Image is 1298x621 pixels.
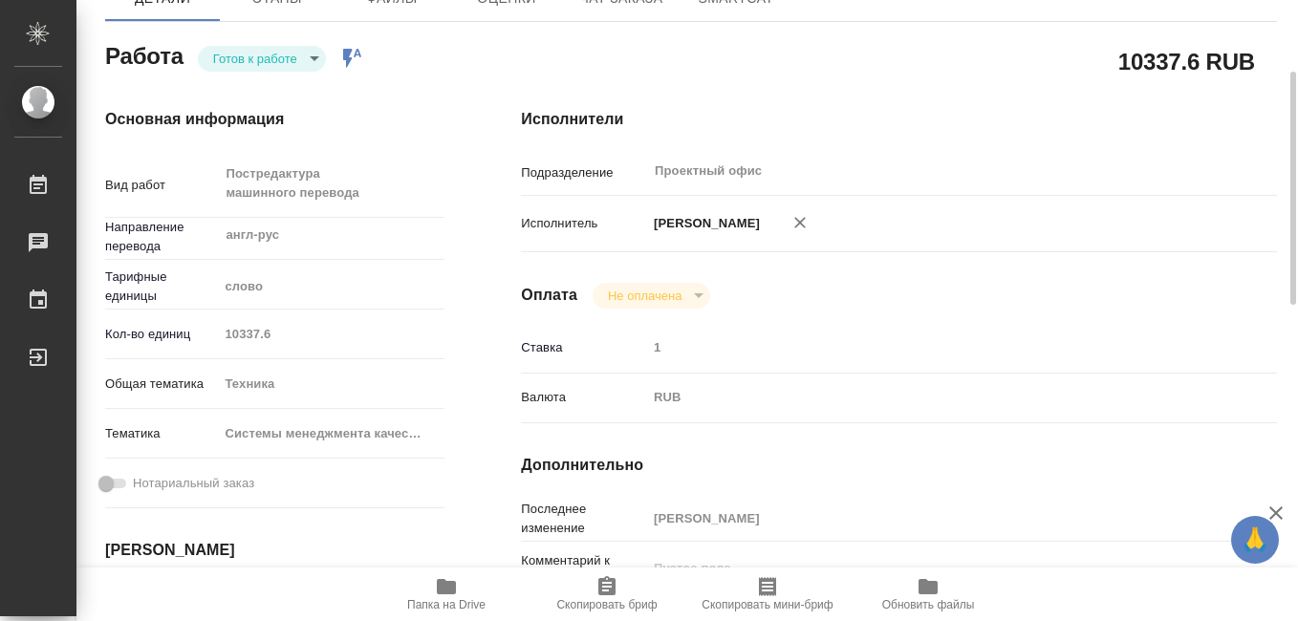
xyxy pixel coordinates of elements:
[366,567,527,621] button: Папка на Drive
[105,37,184,72] h2: Работа
[198,46,326,72] div: Готов к работе
[105,176,218,195] p: Вид работ
[527,567,687,621] button: Скопировать бриф
[133,474,254,493] span: Нотариальный заказ
[105,539,444,562] h4: [PERSON_NAME]
[556,598,657,611] span: Скопировать бриф
[218,270,444,303] div: слово
[521,500,647,538] p: Последнее изменение
[105,268,218,306] p: Тарифные единицы
[1118,45,1255,77] h2: 10337.6 RUB
[207,51,303,67] button: Готов к работе
[218,418,444,450] div: Системы менеджмента качества
[521,163,647,182] p: Подразделение
[1231,516,1279,564] button: 🙏
[105,218,218,256] p: Направление перевода
[1239,520,1271,560] span: 🙏
[105,108,444,131] h4: Основная информация
[647,504,1214,532] input: Пустое поле
[218,368,444,400] div: Техника
[882,598,975,611] span: Обновить файлы
[521,551,647,589] p: Комментарий к работе
[521,338,647,357] p: Ставка
[848,567,1008,621] button: Обновить файлы
[702,598,833,611] span: Скопировать мини-бриф
[105,325,218,344] p: Кол-во единиц
[521,214,647,233] p: Исполнитель
[218,320,444,348] input: Пустое поле
[521,284,577,307] h4: Оплата
[593,283,710,309] div: Готов к работе
[647,381,1214,414] div: RUB
[687,567,848,621] button: Скопировать мини-бриф
[521,454,1277,477] h4: Дополнительно
[407,598,486,611] span: Папка на Drive
[105,424,218,443] p: Тематика
[647,214,760,233] p: [PERSON_NAME]
[647,333,1214,361] input: Пустое поле
[521,388,647,407] p: Валюта
[105,375,218,394] p: Общая тематика
[602,288,687,304] button: Не оплачена
[779,202,821,244] button: Удалить исполнителя
[521,108,1277,131] h4: Исполнители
